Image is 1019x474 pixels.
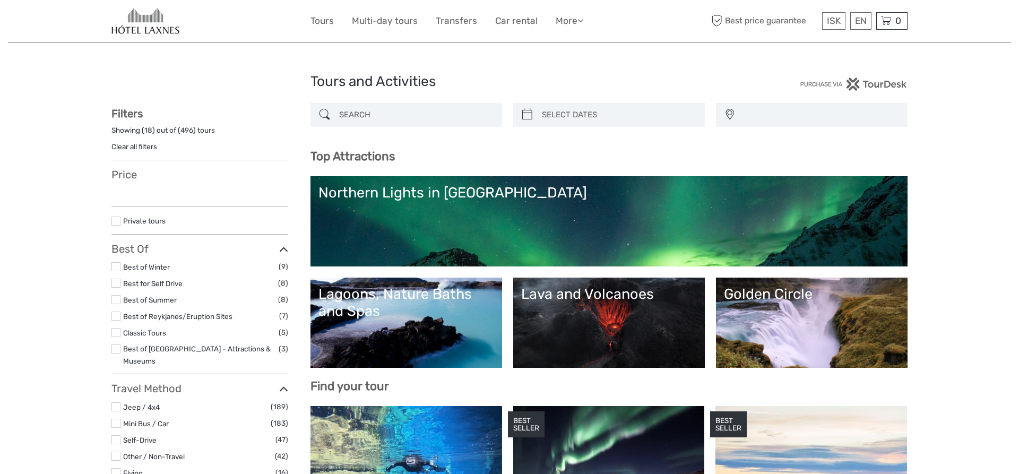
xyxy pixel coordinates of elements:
[275,450,288,462] span: (42)
[123,436,157,444] a: Self-Drive
[123,279,183,288] a: Best for Self Drive
[111,168,288,181] h3: Price
[123,452,185,461] a: Other / Non-Travel
[180,125,193,135] label: 496
[310,73,709,90] h1: Tours and Activities
[318,286,494,320] div: Lagoons, Nature Baths and Spas
[335,106,497,124] input: SEARCH
[310,13,334,29] a: Tours
[275,434,288,446] span: (47)
[144,125,152,135] label: 18
[111,382,288,395] h3: Travel Method
[123,344,271,365] a: Best of [GEOGRAPHIC_DATA] - Attractions & Museums
[318,184,900,258] a: Northern Lights in [GEOGRAPHIC_DATA]
[278,277,288,289] span: (8)
[521,286,697,303] div: Lava and Volcanoes
[111,142,157,151] a: Clear all filters
[123,312,232,321] a: Best of Reykjanes/Eruption Sites
[538,106,700,124] input: SELECT DATES
[278,294,288,306] span: (8)
[123,329,166,337] a: Classic Tours
[436,13,477,29] a: Transfers
[310,149,395,163] b: Top Attractions
[894,15,903,26] span: 0
[318,286,494,360] a: Lagoons, Nature Baths and Spas
[271,401,288,413] span: (189)
[123,263,170,271] a: Best of Winter
[123,403,160,411] a: Jeep / 4x4
[271,417,288,429] span: (183)
[279,326,288,339] span: (5)
[508,411,545,438] div: BEST SELLER
[521,286,697,360] a: Lava and Volcanoes
[352,13,418,29] a: Multi-day tours
[123,296,177,304] a: Best of Summer
[111,243,288,255] h3: Best Of
[279,310,288,322] span: (7)
[724,286,900,360] a: Golden Circle
[279,343,288,355] span: (3)
[495,13,538,29] a: Car rental
[111,125,288,142] div: Showing ( ) out of ( ) tours
[800,77,908,91] img: PurchaseViaTourDesk.png
[724,286,900,303] div: Golden Circle
[709,12,819,30] span: Best price guarantee
[556,13,583,29] a: More
[123,217,166,225] a: Private tours
[827,15,841,26] span: ISK
[850,12,871,30] div: EN
[279,261,288,273] span: (9)
[318,184,900,201] div: Northern Lights in [GEOGRAPHIC_DATA]
[111,107,143,120] strong: Filters
[710,411,747,438] div: BEST SELLER
[310,379,389,393] b: Find your tour
[123,419,169,428] a: Mini Bus / Car
[111,8,179,34] img: 654-caa16477-354d-4e52-8030-f64145add61e_logo_small.jpg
